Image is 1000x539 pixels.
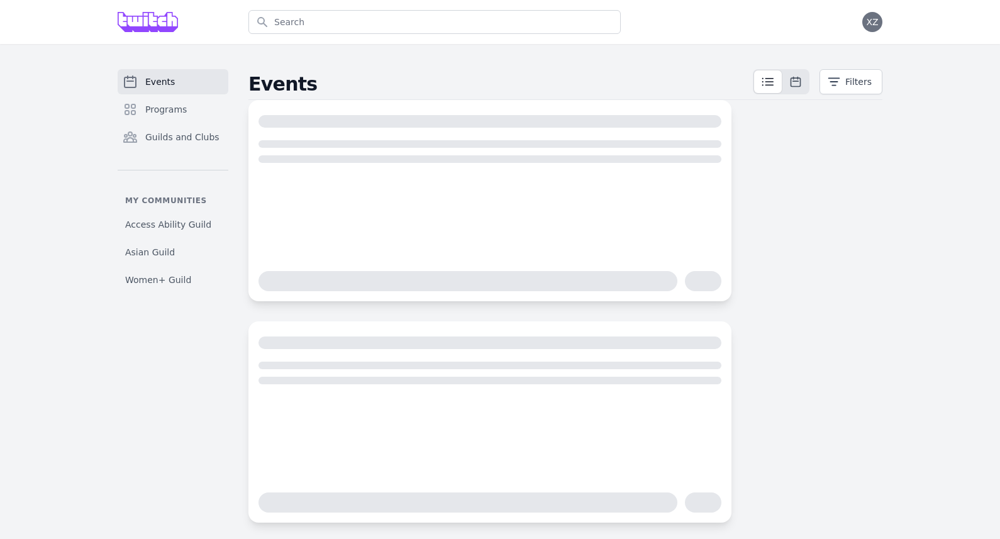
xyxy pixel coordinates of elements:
a: Asian Guild [118,241,228,264]
p: My communities [118,196,228,206]
button: XZ [862,12,882,32]
a: Programs [118,97,228,122]
button: Filters [819,69,882,94]
a: Events [118,69,228,94]
h2: Events [248,73,753,96]
a: Women+ Guild [118,269,228,291]
img: Grove [118,12,178,32]
input: Search [248,10,621,34]
span: Events [145,75,175,88]
a: Guilds and Clubs [118,125,228,150]
span: Programs [145,103,187,116]
span: XZ [866,18,878,26]
span: Asian Guild [125,246,175,258]
span: Access Ability Guild [125,218,211,231]
nav: Sidebar [118,69,228,291]
span: Guilds and Clubs [145,131,219,143]
a: Access Ability Guild [118,213,228,236]
span: Women+ Guild [125,274,191,286]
